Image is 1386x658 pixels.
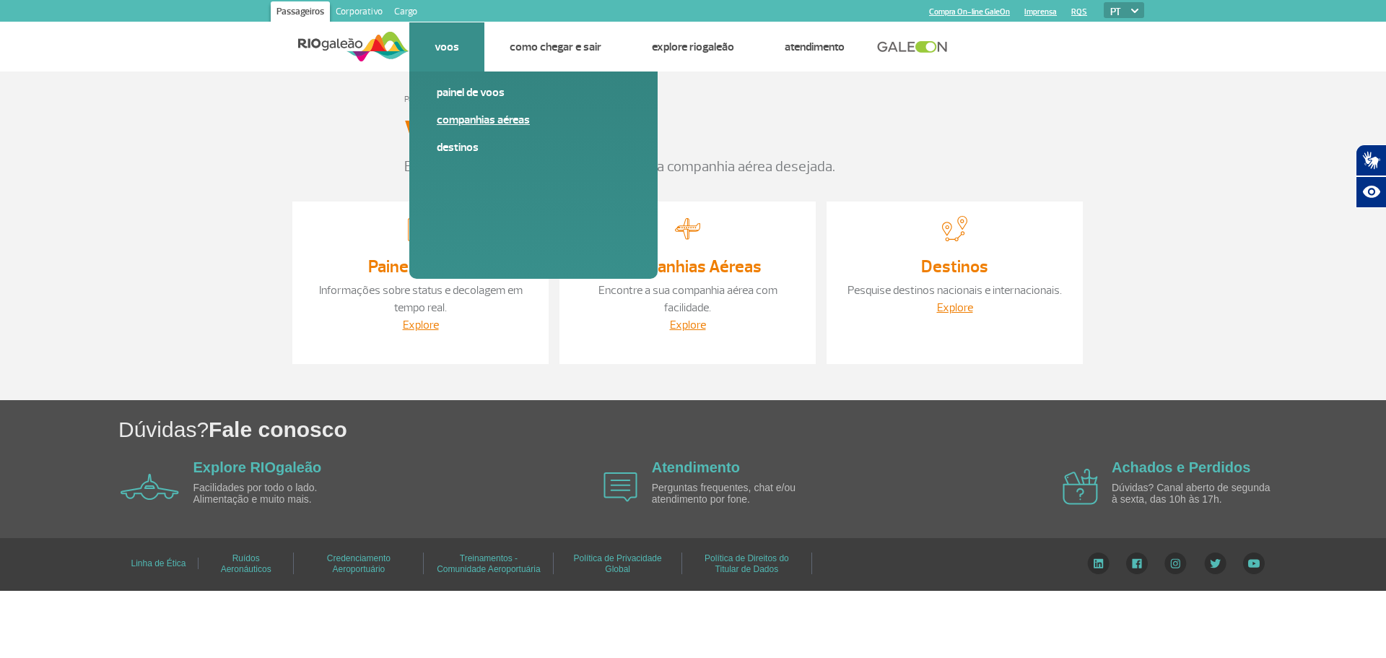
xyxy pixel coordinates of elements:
a: RQS [1071,7,1087,17]
img: airplane icon [121,474,179,500]
h3: Voos [404,114,468,150]
a: Explore [937,300,973,315]
button: Abrir tradutor de língua de sinais. [1356,144,1386,176]
a: Explore RIOgaleão [193,459,322,475]
img: Twitter [1204,553,1226,574]
a: Atendimento [652,459,740,475]
a: Página inicial [404,94,448,105]
p: Encontre seu voo, portão de embarque e a companhia aérea desejada. [404,156,982,178]
a: Imprensa [1024,7,1057,17]
a: Destinos [437,139,630,155]
a: Corporativo [330,1,388,25]
a: Destinos [921,256,988,277]
span: Fale conosco [209,417,347,441]
a: Como chegar e sair [510,40,601,54]
a: Painel de voos [437,85,630,100]
p: Perguntas frequentes, chat e/ou atendimento por fone. [652,482,818,505]
a: Companhias Aéreas [437,112,630,128]
a: Passageiros [271,1,330,25]
img: YouTube [1243,553,1265,574]
a: Credenciamento Aeroportuário [327,548,391,579]
a: Linha de Ética [131,553,186,573]
img: Instagram [1164,553,1187,574]
img: Facebook [1126,553,1148,574]
a: Ruídos Aeronáuticos [221,548,271,579]
a: Pesquise destinos nacionais e internacionais. [847,283,1062,298]
img: LinkedIn [1087,553,1110,574]
button: Abrir recursos assistivos. [1356,176,1386,208]
a: Explore [670,318,706,332]
a: Encontre a sua companhia aérea com facilidade. [598,283,777,315]
a: Informações sobre status e decolagem em tempo real. [319,283,523,315]
a: Treinamentos - Comunidade Aeroportuária [437,548,540,579]
div: Plugin de acessibilidade da Hand Talk. [1356,144,1386,208]
a: Cargo [388,1,423,25]
a: Companhias Aéreas [614,256,762,277]
a: Política de Direitos do Titular de Dados [705,548,789,579]
img: airplane icon [603,472,637,502]
p: Facilidades por todo o lado. Alimentação e muito mais. [193,482,359,505]
a: Atendimento [785,40,845,54]
a: Compra On-line GaleOn [929,7,1010,17]
a: Explore RIOgaleão [652,40,734,54]
a: Voos [435,40,459,54]
p: Dúvidas? Canal aberto de segunda à sexta, das 10h às 17h. [1112,482,1278,505]
h1: Dúvidas? [118,415,1386,444]
a: Explore [403,318,439,332]
a: Política de Privacidade Global [574,548,662,579]
a: Painel de voos [368,256,473,277]
img: airplane icon [1063,469,1098,505]
a: Achados e Perdidos [1112,459,1250,475]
